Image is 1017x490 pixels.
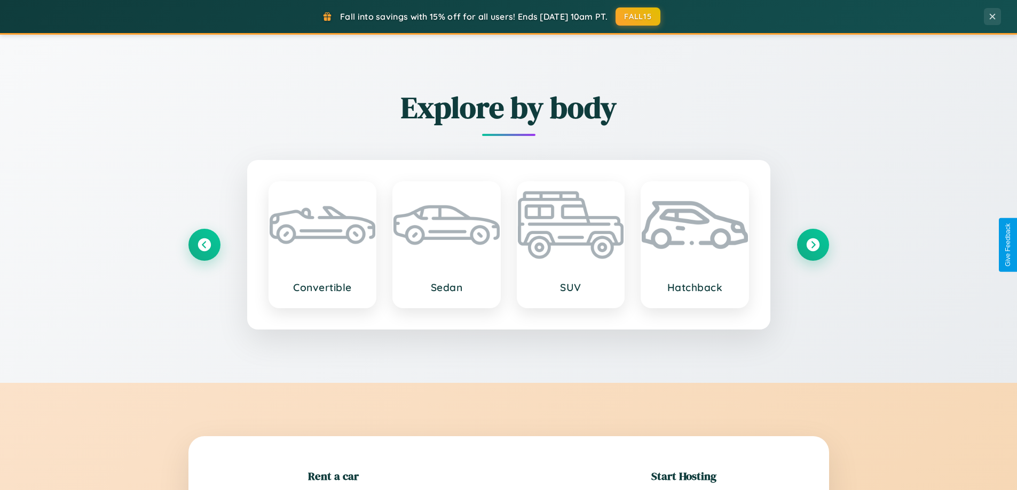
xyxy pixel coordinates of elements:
[651,468,716,484] h2: Start Hosting
[340,11,608,22] span: Fall into savings with 15% off for all users! Ends [DATE] 10am PT.
[529,281,613,294] h3: SUV
[404,281,489,294] h3: Sedan
[188,87,829,128] h2: Explore by body
[280,281,365,294] h3: Convertible
[652,281,737,294] h3: Hatchback
[308,468,359,484] h2: Rent a car
[1004,223,1012,267] div: Give Feedback
[616,7,660,26] button: FALL15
